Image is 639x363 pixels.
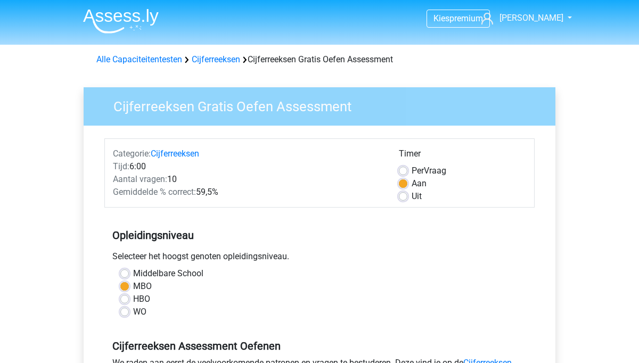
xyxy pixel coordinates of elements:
span: Per [412,166,424,176]
h5: Cijferreeksen Assessment Oefenen [112,340,527,352]
span: [PERSON_NAME] [499,13,563,23]
span: Aantal vragen: [113,174,167,184]
label: MBO [133,280,152,293]
span: premium [449,13,483,23]
label: HBO [133,293,150,306]
a: [PERSON_NAME] [477,12,564,24]
div: Selecteer het hoogst genoten opleidingsniveau. [104,250,535,267]
div: 59,5% [105,186,391,199]
span: Gemiddelde % correct: [113,187,196,197]
div: 10 [105,173,391,186]
h5: Opleidingsniveau [112,225,527,246]
label: Middelbare School [133,267,203,280]
label: Uit [412,190,422,203]
label: WO [133,306,146,318]
a: Cijferreeksen [151,148,199,159]
span: Categorie: [113,148,151,159]
label: Vraag [412,164,446,177]
a: Cijferreeksen [192,54,240,64]
a: Alle Capaciteitentesten [96,54,182,64]
img: Assessly [83,9,159,34]
a: Kiespremium [427,11,489,26]
div: 6:00 [105,160,391,173]
span: Kies [433,13,449,23]
div: Timer [399,147,526,164]
h3: Cijferreeksen Gratis Oefen Assessment [101,94,547,115]
span: Tijd: [113,161,129,171]
div: Cijferreeksen Gratis Oefen Assessment [92,53,547,66]
label: Aan [412,177,427,190]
